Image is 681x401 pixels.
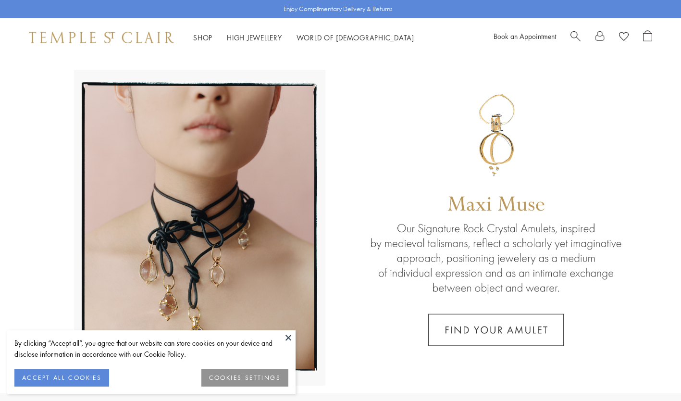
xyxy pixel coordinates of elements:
a: Book an Appointment [494,31,556,41]
iframe: Gorgias live chat messenger [633,356,671,391]
a: Search [570,30,581,45]
a: World of [DEMOGRAPHIC_DATA]World of [DEMOGRAPHIC_DATA] [297,33,414,42]
a: High JewelleryHigh Jewellery [227,33,282,42]
nav: Main navigation [193,32,414,44]
button: COOKIES SETTINGS [201,369,288,387]
div: By clicking “Accept all”, you agree that our website can store cookies on your device and disclos... [14,338,288,360]
a: ShopShop [193,33,212,42]
button: ACCEPT ALL COOKIES [14,369,109,387]
a: View Wishlist [619,30,629,45]
a: Open Shopping Bag [643,30,652,45]
p: Enjoy Complimentary Delivery & Returns [284,4,393,14]
img: Temple St. Clair [29,32,174,43]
